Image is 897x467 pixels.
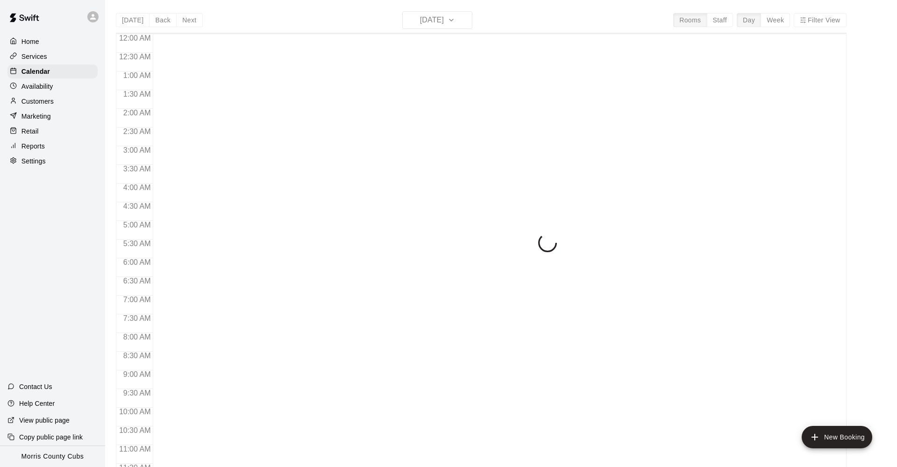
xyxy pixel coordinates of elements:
[7,35,98,49] a: Home
[121,146,153,154] span: 3:00 AM
[21,156,46,166] p: Settings
[117,426,153,434] span: 10:30 AM
[121,221,153,229] span: 5:00 AM
[19,399,55,408] p: Help Center
[21,82,53,91] p: Availability
[121,165,153,173] span: 3:30 AM
[117,408,153,416] span: 10:00 AM
[121,314,153,322] span: 7:30 AM
[117,34,153,42] span: 12:00 AM
[7,64,98,78] a: Calendar
[7,94,98,108] a: Customers
[7,50,98,64] a: Services
[21,67,50,76] p: Calendar
[121,184,153,191] span: 4:00 AM
[21,112,51,121] p: Marketing
[121,127,153,135] span: 2:30 AM
[7,109,98,123] a: Marketing
[121,202,153,210] span: 4:30 AM
[117,445,153,453] span: 11:00 AM
[7,124,98,138] a: Retail
[19,432,83,442] p: Copy public page link
[121,389,153,397] span: 9:30 AM
[121,90,153,98] span: 1:30 AM
[121,258,153,266] span: 6:00 AM
[121,370,153,378] span: 9:00 AM
[121,296,153,304] span: 7:00 AM
[7,79,98,93] a: Availability
[121,277,153,285] span: 6:30 AM
[7,154,98,168] a: Settings
[19,416,70,425] p: View public page
[121,333,153,341] span: 8:00 AM
[21,142,45,151] p: Reports
[117,53,153,61] span: 12:30 AM
[21,97,54,106] p: Customers
[802,426,872,448] button: add
[21,452,84,461] p: Morris County Cubs
[121,71,153,79] span: 1:00 AM
[7,139,98,153] a: Reports
[121,109,153,117] span: 2:00 AM
[21,37,39,46] p: Home
[121,240,153,248] span: 5:30 AM
[19,382,52,391] p: Contact Us
[121,352,153,360] span: 8:30 AM
[21,127,39,136] p: Retail
[21,52,47,61] p: Services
